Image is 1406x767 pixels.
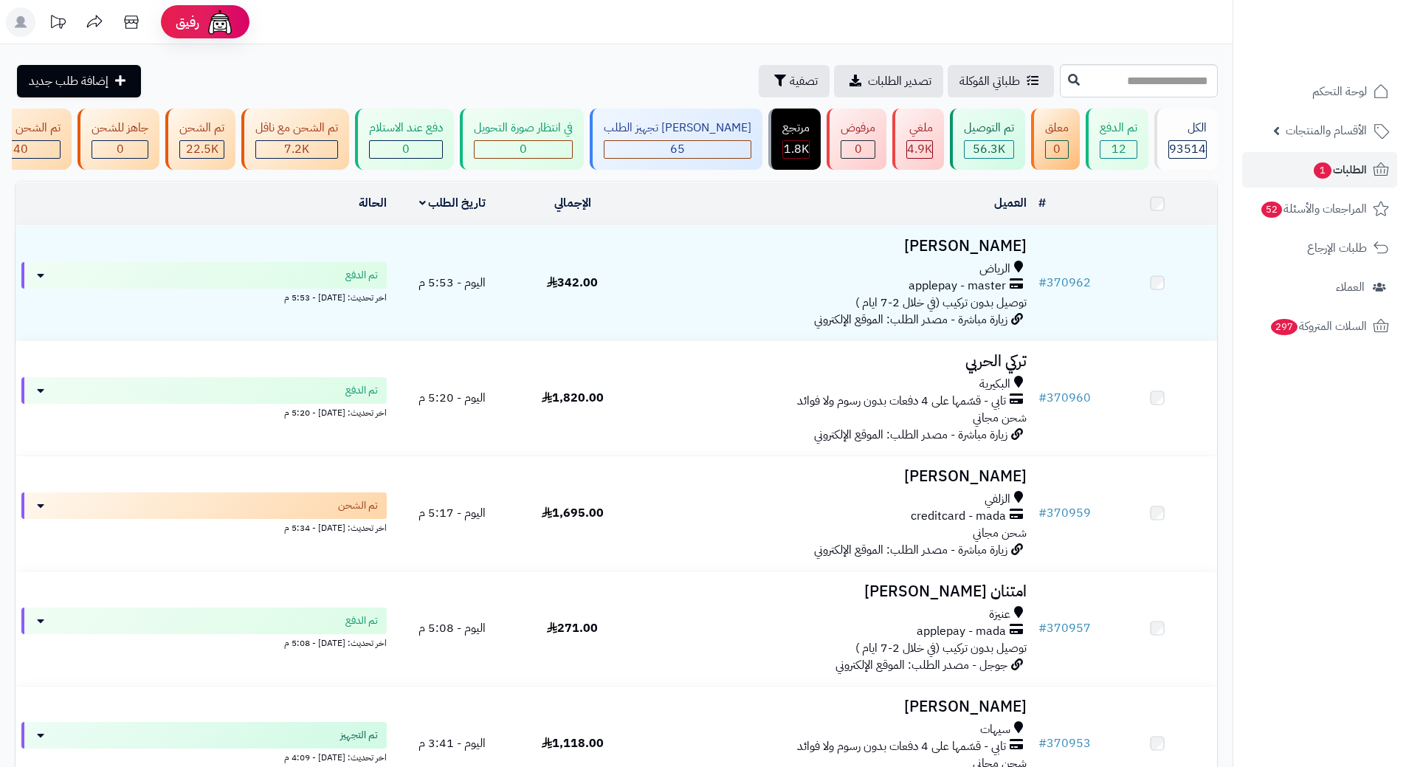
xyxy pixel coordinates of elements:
a: إضافة طلب جديد [17,65,141,97]
a: تم الدفع 12 [1083,109,1151,170]
div: 0 [370,141,442,158]
span: اليوم - 3:41 م [418,735,486,752]
a: الطلبات1 [1242,152,1397,188]
span: 65 [670,140,685,158]
div: 56264 [965,141,1013,158]
a: المراجعات والأسئلة52 [1242,191,1397,227]
a: الكل93514 [1151,109,1221,170]
div: مرفوض [841,120,875,137]
span: المراجعات والأسئلة [1260,199,1367,219]
a: دفع عند الاستلام 0 [352,109,457,170]
a: الحالة [359,194,387,212]
div: مرتجع [782,120,810,137]
span: زيارة مباشرة - مصدر الطلب: الموقع الإلكتروني [814,311,1007,329]
span: # [1038,389,1047,407]
a: تصدير الطلبات [834,65,943,97]
a: # [1038,194,1046,212]
span: 0 [1053,140,1061,158]
span: عنيزة [989,606,1010,623]
a: تم الشحن مع ناقل 7.2K [238,109,352,170]
span: اليوم - 5:53 م [418,274,486,292]
span: السلات المتروكة [1269,316,1367,337]
span: الزلفي [985,491,1010,508]
span: 56.3K [973,140,1005,158]
a: في انتظار صورة التحويل 0 [457,109,587,170]
div: في انتظار صورة التحويل [474,120,573,137]
span: # [1038,274,1047,292]
span: # [1038,735,1047,752]
span: creditcard - mada [911,508,1006,525]
span: الطلبات [1312,159,1367,180]
span: تم الشحن [338,498,378,513]
a: طلبات الإرجاع [1242,230,1397,266]
span: 22.5K [186,140,218,158]
span: 297 [1271,319,1298,335]
span: 0 [520,140,527,158]
span: 52 [1261,202,1282,218]
h3: امتنان [PERSON_NAME] [638,583,1027,600]
div: 65 [604,141,751,158]
span: اليوم - 5:08 م [418,619,486,637]
div: دفع عند الاستلام [369,120,443,137]
span: الرياض [979,261,1010,278]
span: 1,820.00 [542,389,604,407]
span: 340 [6,140,28,158]
span: 4.9K [907,140,932,158]
a: تاريخ الطلب [419,194,486,212]
a: العميل [994,194,1027,212]
span: 1,695.00 [542,504,604,522]
a: #370960 [1038,389,1091,407]
span: جوجل - مصدر الطلب: الموقع الإلكتروني [835,656,1007,674]
div: 12 [1100,141,1137,158]
a: #370962 [1038,274,1091,292]
span: العملاء [1336,277,1365,297]
h3: تركي الحربي [638,353,1027,370]
span: 93514 [1169,140,1206,158]
div: 0 [1046,141,1068,158]
h3: [PERSON_NAME] [638,238,1027,255]
span: شحن مجاني [973,409,1027,427]
div: 0 [475,141,572,158]
span: # [1038,504,1047,522]
span: إضافة طلب جديد [29,72,108,90]
button: تصفية [759,65,830,97]
a: جاهز للشحن 0 [75,109,162,170]
div: اخر تحديث: [DATE] - 4:09 م [21,749,387,764]
span: لوحة التحكم [1312,81,1367,102]
span: الأقسام والمنتجات [1286,120,1367,141]
span: تصدير الطلبات [868,72,931,90]
span: تم الدفع [345,613,378,628]
span: 1,118.00 [542,735,604,752]
a: مرتجع 1.8K [765,109,824,170]
div: 1786 [783,141,809,158]
span: 7.2K [284,140,309,158]
a: #370957 [1038,619,1091,637]
div: اخر تحديث: [DATE] - 5:53 م [21,289,387,304]
div: تم الشحن مع ناقل [255,120,338,137]
div: تم الشحن [179,120,224,137]
span: طلبات الإرجاع [1307,238,1367,258]
div: اخر تحديث: [DATE] - 5:34 م [21,519,387,534]
a: معلق 0 [1028,109,1083,170]
span: 1.8K [784,140,809,158]
a: طلباتي المُوكلة [948,65,1054,97]
div: 4940 [907,141,932,158]
span: 1 [1314,162,1331,179]
span: البكيرية [979,376,1010,393]
div: تم الدفع [1100,120,1137,137]
span: اليوم - 5:17 م [418,504,486,522]
span: زيارة مباشرة - مصدر الطلب: الموقع الإلكتروني [814,541,1007,559]
span: تم التجهيز [340,728,378,743]
span: 342.00 [547,274,598,292]
span: توصيل بدون تركيب (في خلال 2-7 ايام ) [855,639,1027,657]
div: 7223 [256,141,337,158]
a: الإجمالي [554,194,591,212]
div: اخر تحديث: [DATE] - 5:20 م [21,404,387,419]
span: 12 [1112,140,1126,158]
a: #370959 [1038,504,1091,522]
span: اليوم - 5:20 م [418,389,486,407]
span: شحن مجاني [973,524,1027,542]
a: العملاء [1242,269,1397,305]
span: توصيل بدون تركيب (في خلال 2-7 ايام ) [855,294,1027,312]
div: 22540 [180,141,224,158]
